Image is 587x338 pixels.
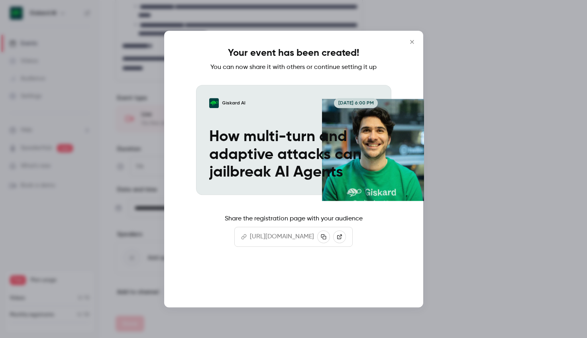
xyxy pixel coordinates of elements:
[209,129,378,182] p: How multi-turn and adaptive attacks can jailbreak AI Agents
[250,232,314,242] p: [URL][DOMAIN_NAME]
[322,99,424,201] img: Alex Combessie
[254,272,334,291] button: Continue
[228,47,359,59] h1: Your event has been created!
[225,214,363,224] p: Share the registration page with your audience
[334,98,378,108] span: [DATE] 6:00 PM
[222,100,245,106] p: Giskard AI
[404,34,420,50] button: Close
[210,63,377,72] p: You can now share it with others or continue setting it up
[209,98,219,108] img: How multi-turn and adaptive attacks can jailbreak AI Agents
